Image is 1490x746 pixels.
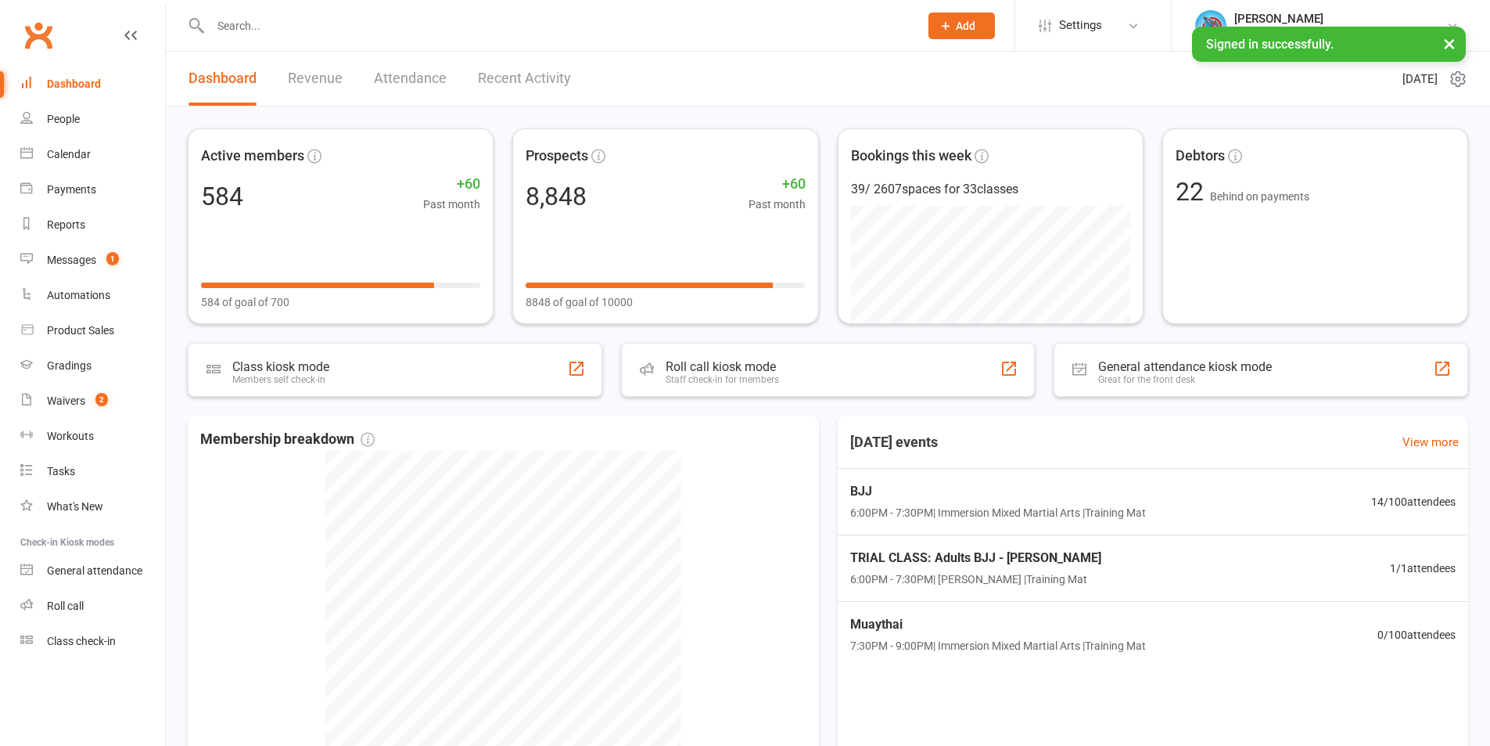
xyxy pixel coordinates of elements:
[1435,27,1463,60] button: ×
[20,207,165,243] a: Reports
[526,145,588,168] span: Prospects
[47,148,91,160] div: Calendar
[47,430,94,442] div: Workouts
[1371,493,1456,510] span: 14 / 100 attendees
[20,489,165,524] a: What's New
[749,196,806,213] span: Past month
[956,20,975,32] span: Add
[526,184,587,209] div: 8,848
[1059,8,1102,43] span: Settings
[850,571,1101,588] span: 6:00PM - 7:30PM | [PERSON_NAME] | Training Mat
[20,348,165,384] a: Gradings
[47,635,116,647] div: Class check-in
[850,548,1101,568] span: TRIAL CLASS: Adults BJJ - [PERSON_NAME]
[1206,37,1334,52] span: Signed in successfully.
[47,600,84,612] div: Roll call
[47,359,92,372] div: Gradings
[20,67,165,102] a: Dashboard
[850,481,1146,502] span: BJJ
[47,77,101,90] div: Dashboard
[200,428,375,451] span: Membership breakdown
[850,637,1146,654] span: 7:30PM - 9:00PM | Immersion Mixed Martial Arts | Training Mat
[47,218,85,231] div: Reports
[20,589,165,624] a: Roll call
[851,179,1130,200] div: 39 / 2607 spaces for 33 classes
[47,324,114,337] div: Product Sales
[749,173,806,196] span: +60
[47,500,103,513] div: What's New
[850,614,1146,635] span: Muaythai
[1098,374,1272,385] div: Great for the front desk
[288,52,343,106] a: Revenue
[47,289,110,301] div: Automations
[106,252,119,265] span: 1
[838,428,950,456] h3: [DATE] events
[47,113,80,125] div: People
[20,102,165,137] a: People
[374,52,447,106] a: Attendance
[1402,433,1459,452] a: View more
[188,52,257,106] a: Dashboard
[928,13,995,39] button: Add
[20,384,165,419] a: Waivers 2
[478,52,571,106] a: Recent Activity
[1176,145,1225,168] span: Debtors
[201,294,289,311] span: 584 of goal of 700
[47,564,142,577] div: General attendance
[1210,190,1309,203] span: Behind on payments
[20,419,165,454] a: Workouts
[201,145,304,168] span: Active members
[1390,560,1456,577] span: 1 / 1 attendees
[1234,26,1446,40] div: Immersion MMA [PERSON_NAME] Waverley
[20,172,165,207] a: Payments
[1176,177,1210,207] span: 22
[1195,10,1226,41] img: thumb_image1698714326.png
[47,465,75,478] div: Tasks
[47,395,85,407] div: Waivers
[20,137,165,172] a: Calendar
[850,504,1146,521] span: 6:00PM - 7:30PM | Immersion Mixed Martial Arts | Training Mat
[47,183,96,196] div: Payments
[1098,359,1272,374] div: General attendance kiosk mode
[526,294,633,311] span: 8848 of goal of 10000
[20,553,165,589] a: General attendance kiosk mode
[20,243,165,278] a: Messages 1
[1234,12,1446,26] div: [PERSON_NAME]
[666,359,779,374] div: Roll call kiosk mode
[666,374,779,385] div: Staff check-in for members
[851,145,971,168] span: Bookings this week
[423,173,480,196] span: +60
[20,278,165,313] a: Automations
[206,15,908,37] input: Search...
[20,454,165,489] a: Tasks
[1402,70,1438,88] span: [DATE]
[95,393,108,406] span: 2
[232,359,329,374] div: Class kiosk mode
[1377,626,1456,643] span: 0 / 100 attendees
[201,184,243,209] div: 584
[232,374,329,385] div: Members self check-in
[20,624,165,659] a: Class kiosk mode
[423,196,480,213] span: Past month
[47,254,96,266] div: Messages
[20,313,165,348] a: Product Sales
[19,16,58,55] a: Clubworx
